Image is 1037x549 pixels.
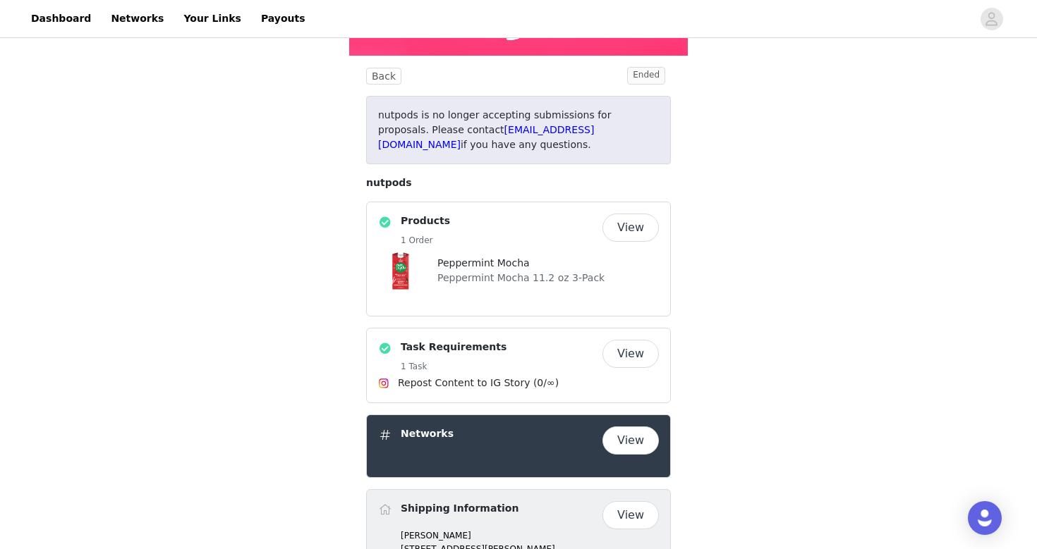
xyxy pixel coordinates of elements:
[437,256,605,271] h4: Peppermint Mocha
[602,501,659,529] button: View
[968,501,1002,535] div: Open Intercom Messenger
[602,214,659,242] button: View
[627,67,665,85] span: Ended
[378,248,423,293] img: Peppermint Mocha
[366,328,671,403] div: Task Requirements
[437,271,605,285] p: Peppermint Mocha 11.2 oz 3-Pack
[102,3,172,35] a: Networks
[401,340,507,354] h4: Task Requirements
[366,175,412,190] span: nutpods
[398,376,559,390] span: Repost Content to IG Story (0/∞)
[602,426,659,455] button: View
[366,68,401,85] button: Back
[378,108,659,152] p: nutpods is no longer accepting submissions for proposals. Please contact if you have any questions.
[401,234,450,247] h5: 1 Order
[401,529,659,542] p: [PERSON_NAME]
[366,202,671,316] div: Products
[401,360,507,373] h5: 1 Task
[23,3,99,35] a: Dashboard
[175,3,250,35] a: Your Links
[985,8,998,30] div: avatar
[602,340,659,368] button: View
[378,378,389,389] img: Instagram Icon
[401,426,454,441] h4: Networks
[401,501,518,516] h4: Shipping Information
[401,214,450,228] h4: Products
[253,3,314,35] a: Payouts
[366,414,671,478] div: Networks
